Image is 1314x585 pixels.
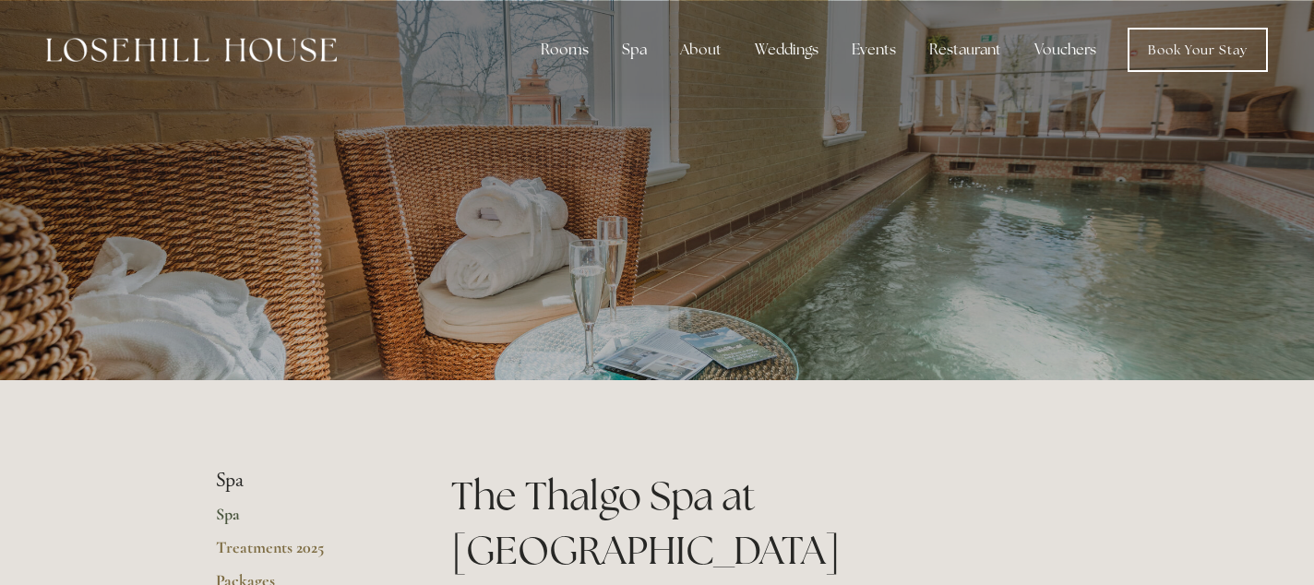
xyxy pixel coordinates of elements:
[1128,28,1268,72] a: Book Your Stay
[607,31,662,68] div: Spa
[914,31,1016,68] div: Restaurant
[526,31,603,68] div: Rooms
[46,38,337,62] img: Losehill House
[216,469,392,493] li: Spa
[665,31,736,68] div: About
[216,504,392,537] a: Spa
[740,31,833,68] div: Weddings
[837,31,911,68] div: Events
[451,469,1098,578] h1: The Thalgo Spa at [GEOGRAPHIC_DATA]
[1020,31,1111,68] a: Vouchers
[216,537,392,570] a: Treatments 2025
